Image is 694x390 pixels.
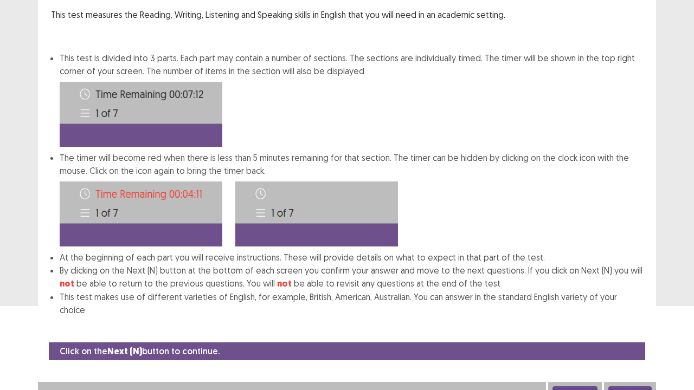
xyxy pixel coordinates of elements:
li: The timer will become red when there is less than 5 minutes remaining for that section. The timer... [60,151,643,251]
img: Time-image [60,181,222,246]
strong: not [60,278,74,289]
strong: Next (N) [107,346,142,357]
li: By clicking on the Next (N) button at the bottom of each screen you confirm your answer and move ... [60,264,643,290]
img: Time-image [235,181,398,246]
strong: not [277,278,292,289]
p: Click on the button to continue. [60,344,220,358]
p: This test measures the Reading, Writing, Listening and Speaking skills in English that you will n... [51,8,643,21]
li: This test makes use of different varieties of English, for example, British, American, Australian... [60,290,643,316]
img: Time-image [60,82,222,147]
li: This test is divided into 3 parts. Each part may contain a number of sections. The sections are i... [60,51,643,147]
li: At the beginning of each part you will receive instructions. These will provide details on what t... [60,251,643,264]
